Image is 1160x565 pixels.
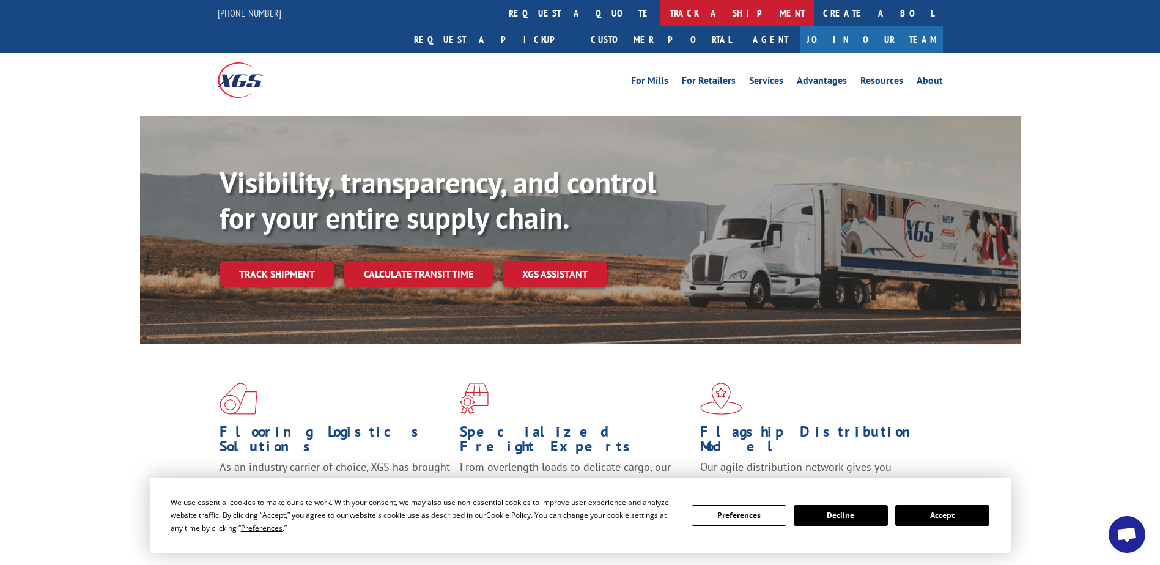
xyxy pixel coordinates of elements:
[700,424,931,460] h1: Flagship Distribution Model
[700,460,925,489] span: Our agile distribution network gives you nationwide inventory management on demand.
[218,7,281,19] a: [PHONE_NUMBER]
[460,460,691,514] p: From overlength loads to delicate cargo, our experienced staff knows the best way to move your fr...
[700,383,742,415] img: xgs-icon-flagship-distribution-model-red
[631,76,668,89] a: For Mills
[895,505,989,526] button: Accept
[150,478,1011,553] div: Cookie Consent Prompt
[692,505,786,526] button: Preferences
[220,424,451,460] h1: Flooring Logistics Solutions
[460,383,489,415] img: xgs-icon-focused-on-flooring-red
[241,523,283,533] span: Preferences
[582,26,741,53] a: Customer Portal
[749,76,783,89] a: Services
[682,76,736,89] a: For Retailers
[171,496,677,534] div: We use essential cookies to make our site work. With your consent, we may also use non-essential ...
[344,261,493,287] a: Calculate transit time
[220,261,334,287] a: Track shipment
[220,163,656,237] b: Visibility, transparency, and control for your entire supply chain.
[800,26,943,53] a: Join Our Team
[917,76,943,89] a: About
[797,76,847,89] a: Advantages
[794,505,888,526] button: Decline
[460,424,691,460] h1: Specialized Freight Experts
[1109,516,1145,553] div: Open chat
[860,76,903,89] a: Resources
[503,261,607,287] a: XGS ASSISTANT
[220,383,257,415] img: xgs-icon-total-supply-chain-intelligence-red
[220,460,450,503] span: As an industry carrier of choice, XGS has brought innovation and dedication to flooring logistics...
[741,26,800,53] a: Agent
[405,26,582,53] a: Request a pickup
[486,510,531,520] span: Cookie Policy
